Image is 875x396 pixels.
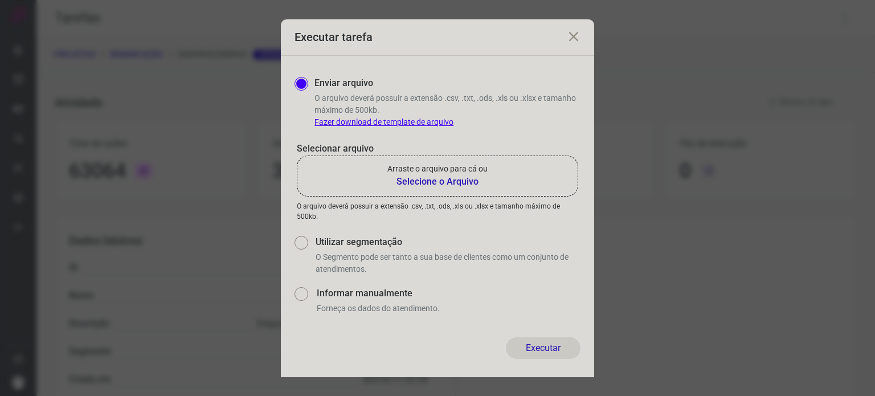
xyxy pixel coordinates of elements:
button: Executar [506,337,580,359]
b: Selecione o Arquivo [387,175,488,189]
a: Fazer download de template de arquivo [314,117,453,126]
label: Informar manualmente [317,287,580,300]
p: Forneça os dados do atendimento. [317,303,580,315]
label: Enviar arquivo [314,76,373,90]
p: O arquivo deverá possuir a extensão .csv, .txt, .ods, .xls ou .xlsx e tamanho máximo de 500kb. [297,201,578,222]
label: Utilizar segmentação [316,235,580,249]
p: Selecionar arquivo [297,142,578,156]
h3: Executar tarefa [295,30,373,44]
p: Arraste o arquivo para cá ou [387,163,488,175]
p: O Segmento pode ser tanto a sua base de clientes como um conjunto de atendimentos. [316,251,580,275]
p: O arquivo deverá possuir a extensão .csv, .txt, .ods, .xls ou .xlsx e tamanho máximo de 500kb. [314,92,580,128]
